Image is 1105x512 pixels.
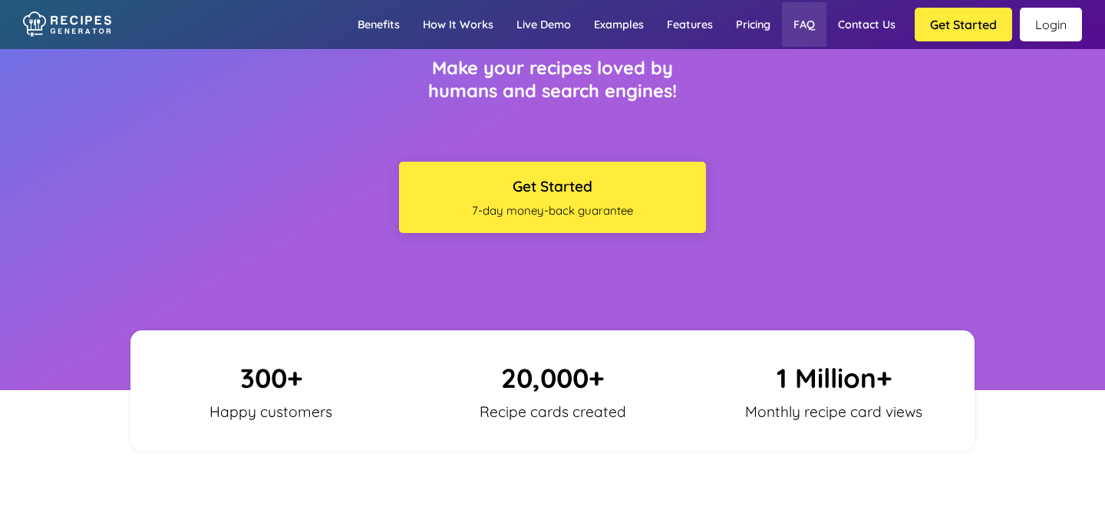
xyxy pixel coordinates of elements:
a: Login [1020,8,1082,41]
p: Monthly recipe card views [731,402,938,421]
h3: Make your recipes loved by humans and search engines! [399,56,706,102]
p: Recipe cards created [449,402,656,421]
a: Contact us [826,2,907,47]
a: Examples [582,2,655,47]
a: Features [655,2,724,47]
a: Benefits [346,2,411,47]
a: How it works [411,2,505,47]
a: Live demo [505,2,582,47]
p: 300+ [142,361,401,395]
button: Get Started [915,8,1012,41]
span: 7-day money-back guarantee [407,203,698,218]
p: Happy customers [167,402,374,421]
p: 1 Million+ [704,361,963,395]
a: Pricing [724,2,782,47]
button: Get Started7-day money-back guarantee [399,162,706,233]
p: 20,000+ [424,361,682,395]
a: FAQ [782,2,826,47]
